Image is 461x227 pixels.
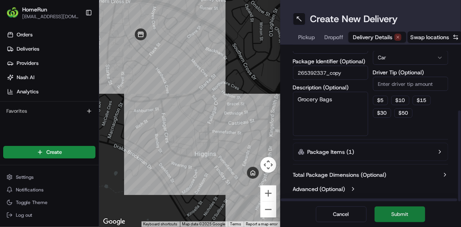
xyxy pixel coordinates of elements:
span: Swap locations [411,33,450,41]
button: Create [3,146,96,159]
button: Log out [3,210,96,221]
a: Deliveries [3,43,99,55]
button: $30 [373,108,391,118]
span: Delivery Details [353,33,393,41]
label: Package Identifier (Optional) [293,59,368,64]
label: Advanced (Optional) [293,185,345,193]
span: Settings [16,174,34,180]
button: Zoom out [260,202,276,218]
label: Driver Tip (Optional) [373,70,448,75]
img: HomeRun [6,6,19,19]
span: Toggle Theme [16,199,48,206]
input: Enter driver tip amount [373,77,448,91]
a: Providers [3,57,99,70]
label: Package Items ( 1 ) [308,148,354,156]
button: [EMAIL_ADDRESS][DOMAIN_NAME] [22,13,79,20]
textarea: Grocery Bags [293,92,368,136]
input: Enter package identifier [293,66,368,80]
button: Cancel [316,206,367,222]
a: Report a map error [246,222,278,226]
h1: Create New Delivery [310,13,398,25]
button: $50 [394,108,413,118]
button: HomeRunHomeRun[EMAIL_ADDRESS][DOMAIN_NAME] [3,3,82,22]
button: Submit [375,206,425,222]
button: Keyboard shortcuts [143,221,178,227]
button: Advanced (Optional) [293,185,449,193]
span: Providers [17,60,38,67]
a: Orders [3,28,99,41]
span: Analytics [17,88,38,95]
button: Package Items (1) [293,143,449,161]
span: Pickup [298,33,315,41]
a: Terms [230,222,241,226]
button: $15 [413,96,431,105]
button: Notifications [3,184,96,195]
span: Deliveries [17,45,39,53]
div: Favorites [3,105,96,117]
span: Map data ©2025 Google [182,222,226,226]
button: $5 [373,96,388,105]
span: Notifications [16,187,44,193]
button: $10 [391,96,409,105]
button: Zoom in [260,185,276,201]
span: Create [46,149,62,156]
button: Settings [3,172,96,183]
button: Toggle Theme [3,197,96,208]
button: HomeRun [22,6,47,13]
span: Nash AI [17,74,34,81]
a: Nash AI [3,71,99,84]
img: Google [101,217,127,227]
a: Open this area in Google Maps (opens a new window) [101,217,127,227]
span: Log out [16,212,32,218]
button: Map camera controls [260,157,276,173]
label: Total Package Dimensions (Optional) [293,171,386,179]
a: Analytics [3,85,99,98]
label: Description (Optional) [293,85,368,90]
span: Dropoff [325,33,344,41]
button: Total Package Dimensions (Optional) [293,171,449,179]
span: Orders [17,31,33,38]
